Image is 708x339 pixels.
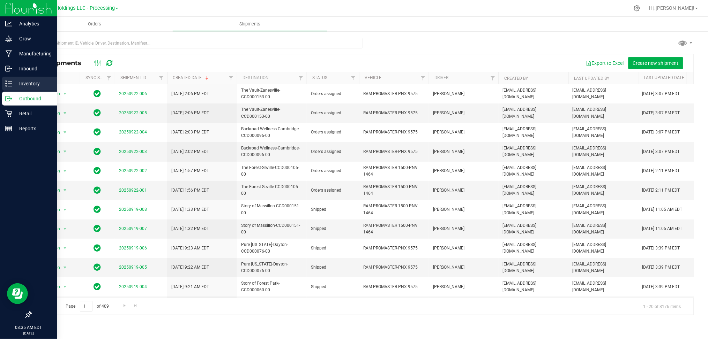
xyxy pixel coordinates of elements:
[642,129,680,136] span: [DATE] 3:07 PM EDT
[61,89,69,99] span: select
[85,75,112,80] a: Sync Status
[241,184,303,197] span: The Forest-Seville-CCD000105-00
[241,145,303,158] span: Backroad Wellness-Cambridge-CCD000096-00
[649,5,695,11] span: Hi, [PERSON_NAME]!
[363,164,425,178] span: RAM PROMASTER 1500-PNV 1464
[642,187,680,194] span: [DATE] 2:11 PM EDT
[94,224,101,233] span: In Sync
[628,57,683,69] button: Create new shipment
[503,126,564,139] span: [EMAIL_ADDRESS][DOMAIN_NAME]
[504,76,528,81] a: Created By
[241,203,303,216] span: Story of Massillon-CCD000151-00
[311,187,355,194] span: Orders assigned
[433,91,494,97] span: [PERSON_NAME]
[311,284,355,290] span: Shipped
[173,75,210,80] a: Created Date
[241,280,303,293] span: Story of Forest Park-CCD000060-00
[61,185,69,195] span: select
[12,20,54,28] p: Analytics
[503,261,564,274] span: [EMAIL_ADDRESS][DOMAIN_NAME]
[642,245,680,252] span: [DATE] 3:39 PM EDT
[94,147,101,156] span: In Sync
[573,106,634,120] span: [EMAIL_ADDRESS][DOMAIN_NAME]
[503,164,564,178] span: [EMAIL_ADDRESS][DOMAIN_NAME]
[119,168,147,173] a: 20250922-002
[94,89,101,99] span: In Sync
[171,225,209,232] span: [DATE] 1:32 PM EDT
[433,284,494,290] span: [PERSON_NAME]
[644,75,684,80] a: Last Updated Date
[24,5,115,11] span: Riviera Creek Holdings LLC - Processing
[633,60,679,66] span: Create new shipment
[5,95,12,102] inline-svg: Outbound
[642,284,680,290] span: [DATE] 3:39 PM EDT
[94,282,101,292] span: In Sync
[171,168,209,174] span: [DATE] 1:57 PM EDT
[433,110,494,116] span: [PERSON_NAME]
[573,126,634,139] span: [EMAIL_ADDRESS][DOMAIN_NAME]
[119,207,147,212] a: 20250919-008
[348,72,359,84] a: Filter
[363,91,425,97] span: RAM PROMASTER-PNX 9575
[156,72,167,84] a: Filter
[573,164,634,178] span: [EMAIL_ADDRESS][DOMAIN_NAME]
[5,110,12,117] inline-svg: Retail
[503,222,564,236] span: [EMAIL_ADDRESS][DOMAIN_NAME]
[94,243,101,253] span: In Sync
[241,164,303,178] span: The Forest-Seville-CCD000105-00
[241,222,303,236] span: Story of Massillon-CCD000151-00
[642,148,680,155] span: [DATE] 3:07 PM EDT
[429,72,499,84] th: Driver
[171,264,209,271] span: [DATE] 9:22 AM EDT
[3,331,54,336] p: [DATE]
[94,262,101,272] span: In Sync
[172,17,328,31] a: Shipments
[119,110,147,115] a: 20250922-005
[433,264,494,271] span: [PERSON_NAME]
[119,226,147,231] a: 20250919-007
[36,59,88,67] span: All Shipments
[241,126,303,139] span: Backroad Wellness-Cambridge-CCD000096-00
[60,301,115,312] span: Page of 409
[94,185,101,195] span: In Sync
[171,284,209,290] span: [DATE] 9:21 AM EDT
[295,72,307,84] a: Filter
[12,124,54,133] p: Reports
[237,72,307,84] th: Destination
[363,203,425,216] span: RAM PROMASTER 1500-PNV 1464
[573,241,634,255] span: [EMAIL_ADDRESS][DOMAIN_NAME]
[573,145,634,158] span: [EMAIL_ADDRESS][DOMAIN_NAME]
[503,280,564,293] span: [EMAIL_ADDRESS][DOMAIN_NAME]
[7,283,28,304] iframe: Resource center
[12,94,54,103] p: Outbound
[311,168,355,174] span: Orders assigned
[487,72,499,84] a: Filter
[119,130,147,134] a: 20250922-004
[230,21,270,27] span: Shipments
[642,264,680,271] span: [DATE] 3:39 PM EDT
[503,184,564,197] span: [EMAIL_ADDRESS][DOMAIN_NAME]
[503,106,564,120] span: [EMAIL_ADDRESS][DOMAIN_NAME]
[311,225,355,232] span: Shipped
[582,57,628,69] button: Export to Excel
[417,72,429,84] a: Filter
[31,38,363,48] input: Search Shipment ID, Vehicle, Driver, Destination, Manifest...
[503,145,564,158] span: [EMAIL_ADDRESS][DOMAIN_NAME]
[94,205,101,214] span: In Sync
[171,110,209,116] span: [DATE] 2:06 PM EDT
[311,148,355,155] span: Orders assigned
[61,224,69,234] span: select
[61,108,69,118] span: select
[241,87,303,100] span: The Vault-Zanesville-CCD000153-00
[642,225,683,232] span: [DATE] 11:05 AM EDT
[94,108,101,118] span: In Sync
[12,34,54,43] p: Grow
[642,168,680,174] span: [DATE] 2:11 PM EDT
[61,243,69,253] span: select
[642,110,680,116] span: [DATE] 3:07 PM EDT
[5,65,12,72] inline-svg: Inbound
[79,21,111,27] span: Orders
[503,241,564,255] span: [EMAIL_ADDRESS][DOMAIN_NAME]
[119,149,147,154] a: 20250922-003
[363,110,425,116] span: RAM PROMASTER-PNX 9575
